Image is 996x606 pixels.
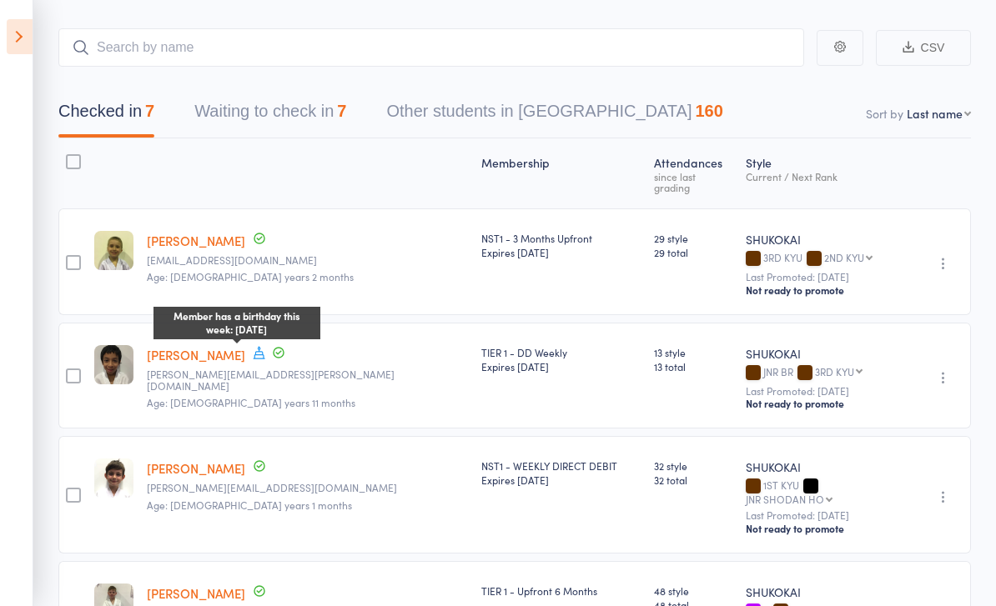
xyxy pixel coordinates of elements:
[746,231,903,248] div: SHUKOKAI
[876,30,971,66] button: CSV
[153,307,320,340] div: Member has a birthday this week: [DATE]
[695,102,722,120] div: 160
[746,385,903,397] small: Last Promoted: [DATE]
[147,459,245,477] a: [PERSON_NAME]
[654,171,732,193] div: since last grading
[58,28,804,67] input: Search by name
[654,345,732,359] span: 13 style
[815,366,854,377] div: 3RD KYU
[746,522,903,535] div: Not ready to promote
[739,146,910,201] div: Style
[824,252,864,263] div: 2ND KYU
[746,583,903,600] div: SHUKOKAI
[94,345,133,384] img: image1648802797.png
[481,245,641,259] div: Expires [DATE]
[746,479,903,504] div: 1ST KYU
[481,231,641,259] div: NST1 - 3 Months Upfront
[746,171,903,182] div: Current / Next Rank
[386,93,722,138] button: Other students in [GEOGRAPHIC_DATA]160
[147,269,354,283] span: Age: [DEMOGRAPHIC_DATA] years 2 months
[147,368,468,393] small: jerry.kappen@gmail.com
[147,395,355,409] span: Age: [DEMOGRAPHIC_DATA] years 11 months
[654,231,732,245] span: 29 style
[145,102,154,120] div: 7
[481,583,641,598] div: TIER 1 - Upfront 6 Months
[147,254,468,266] small: leanda-e@hotmail.co.uk
[746,252,903,266] div: 3RD KYU
[481,359,641,373] div: Expires [DATE]
[481,473,641,487] div: Expires [DATE]
[147,346,245,363] a: [PERSON_NAME]
[481,458,641,487] div: NST1 - WEEKLY DIRECT DEBIT
[58,93,154,138] button: Checked in7
[746,283,903,297] div: Not ready to promote
[746,458,903,475] div: SHUKOKAI
[147,584,245,602] a: [PERSON_NAME]
[746,493,824,504] div: JNR SHODAN HO
[746,509,903,521] small: Last Promoted: [DATE]
[647,146,738,201] div: Atten­dances
[147,232,245,249] a: [PERSON_NAME]
[746,271,903,283] small: Last Promoted: [DATE]
[94,458,133,498] img: image1567757016.png
[907,105,963,122] div: Last name
[746,366,903,380] div: JNR BR
[654,473,732,487] span: 32 total
[475,146,647,201] div: Membership
[337,102,346,120] div: 7
[147,482,468,493] small: natalie_mitchell@live.com.au
[866,105,903,122] label: Sort by
[654,583,732,598] span: 48 style
[94,231,133,270] img: image1567413900.png
[746,397,903,410] div: Not ready to promote
[481,345,641,373] div: TIER 1 - DD Weekly
[654,458,732,473] span: 32 style
[654,245,732,259] span: 29 total
[746,345,903,362] div: SHUKOKAI
[654,359,732,373] span: 13 total
[147,498,352,512] span: Age: [DEMOGRAPHIC_DATA] years 1 months
[194,93,346,138] button: Waiting to check in7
